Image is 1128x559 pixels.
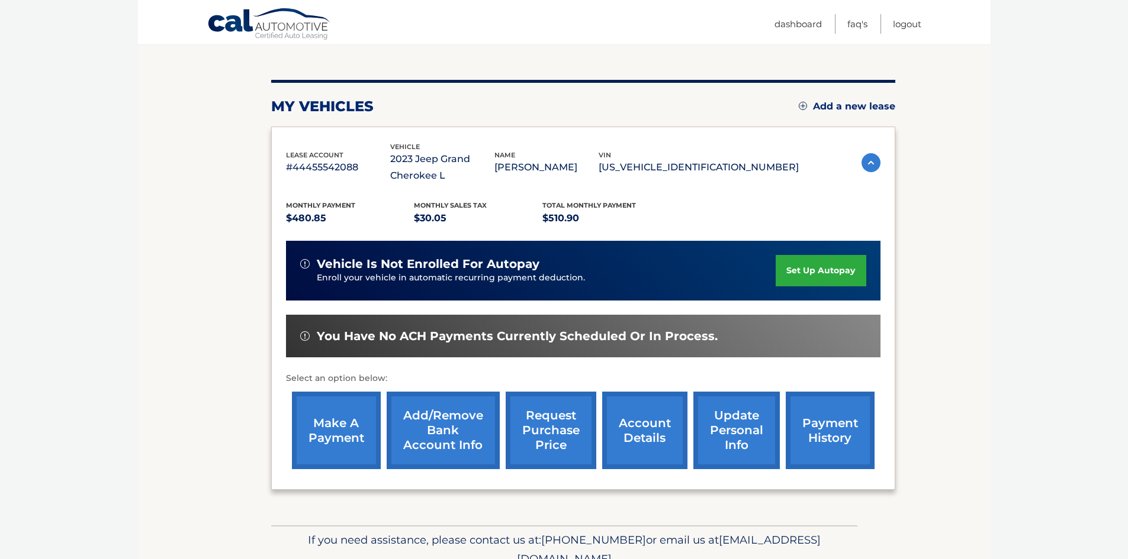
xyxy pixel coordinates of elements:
[414,210,542,227] p: $30.05
[414,201,487,209] span: Monthly sales Tax
[300,331,310,341] img: alert-white.svg
[542,210,671,227] p: $510.90
[300,259,310,269] img: alert-white.svg
[799,102,807,110] img: add.svg
[599,151,611,159] span: vin
[286,159,390,176] p: #44455542088
[494,151,515,159] span: name
[390,143,420,151] span: vehicle
[693,392,780,469] a: update personal info
[286,201,355,209] span: Monthly Payment
[542,201,636,209] span: Total Monthly Payment
[599,159,799,176] p: [US_VEHICLE_IDENTIFICATION_NUMBER]
[862,153,880,172] img: accordion-active.svg
[786,392,875,469] a: payment history
[271,98,374,115] h2: my vehicles
[317,329,718,344] span: You have no ACH payments currently scheduled or in process.
[775,14,822,34] a: Dashboard
[541,533,646,547] span: [PHONE_NUMBER]
[776,255,866,286] a: set up autopay
[506,392,596,469] a: request purchase price
[286,210,414,227] p: $480.85
[286,151,343,159] span: lease account
[286,371,880,386] p: Select an option below:
[799,101,895,112] a: Add a new lease
[317,257,539,272] span: vehicle is not enrolled for autopay
[207,8,332,42] a: Cal Automotive
[390,151,494,184] p: 2023 Jeep Grand Cherokee L
[317,272,776,285] p: Enroll your vehicle in automatic recurring payment deduction.
[387,392,500,469] a: Add/Remove bank account info
[893,14,921,34] a: Logout
[602,392,687,469] a: account details
[292,392,381,469] a: make a payment
[494,159,599,176] p: [PERSON_NAME]
[847,14,867,34] a: FAQ's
